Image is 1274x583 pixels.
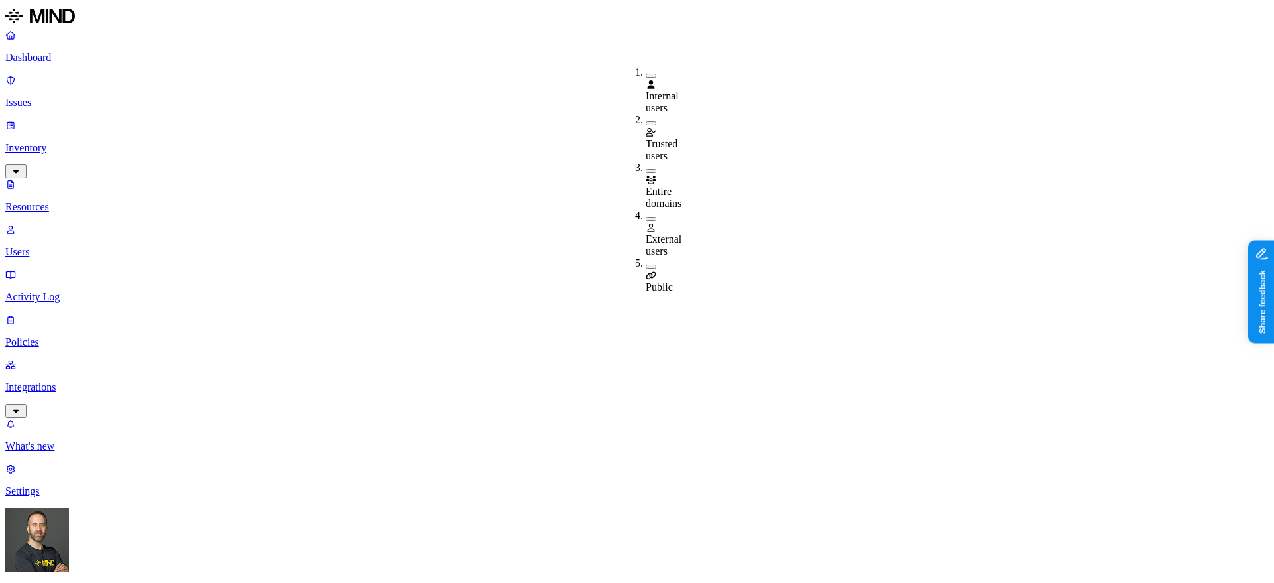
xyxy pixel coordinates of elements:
span: Trusted users [646,138,677,161]
span: Public [646,281,673,292]
a: What's new [5,418,1269,452]
a: Issues [5,74,1269,109]
p: Issues [5,97,1269,109]
a: Policies [5,314,1269,348]
a: Settings [5,463,1269,497]
a: MIND [5,5,1269,29]
p: Policies [5,336,1269,348]
span: External users [646,233,681,257]
img: MIND [5,5,75,27]
a: Inventory [5,119,1269,176]
a: Resources [5,178,1269,213]
a: Activity Log [5,269,1269,303]
span: Internal users [646,90,679,113]
p: Users [5,246,1269,258]
p: What's new [5,440,1269,452]
p: Integrations [5,381,1269,393]
img: Tom Mayblum [5,508,69,572]
p: Dashboard [5,52,1269,64]
a: Integrations [5,359,1269,416]
p: Settings [5,486,1269,497]
p: Inventory [5,142,1269,154]
p: Activity Log [5,291,1269,303]
a: Dashboard [5,29,1269,64]
p: Resources [5,201,1269,213]
span: Entire domains [646,186,681,209]
a: Users [5,224,1269,258]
